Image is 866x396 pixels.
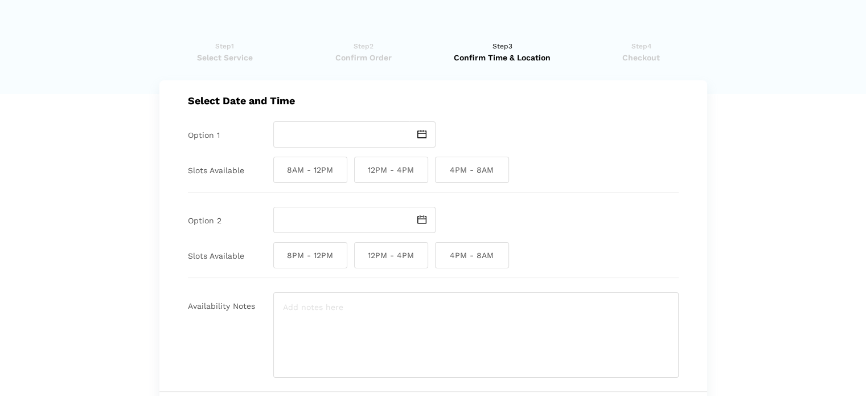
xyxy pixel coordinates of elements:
a: Step4 [576,40,707,63]
span: Select Service [159,52,291,63]
span: 12PM - 4PM [354,242,428,268]
label: Slots Available [188,166,244,175]
label: Availability Notes [188,301,255,311]
label: Option 1 [188,130,220,140]
span: 4PM - 8AM [435,242,509,268]
a: Step2 [298,40,429,63]
h5: Select Date and Time [188,95,679,107]
label: Slots Available [188,251,244,261]
span: Checkout [576,52,707,63]
span: Confirm Order [298,52,429,63]
span: 8AM - 12PM [273,157,347,183]
span: Confirm Time & Location [437,52,568,63]
span: 4PM - 8AM [435,157,509,183]
a: Step1 [159,40,291,63]
a: Step3 [437,40,568,63]
span: 8PM - 12PM [273,242,347,268]
label: Option 2 [188,216,221,226]
span: 12PM - 4PM [354,157,428,183]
